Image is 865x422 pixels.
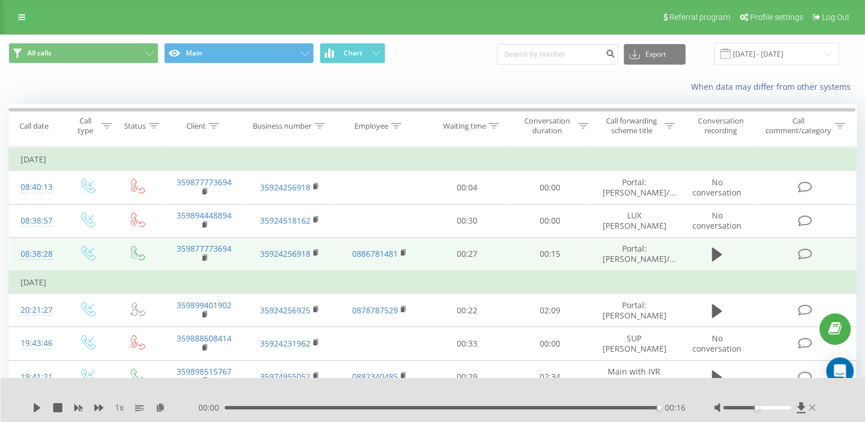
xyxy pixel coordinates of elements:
[755,405,759,410] div: Accessibility label
[21,210,50,232] div: 08:38:57
[21,366,50,388] div: 19:41:21
[603,177,676,198] span: Portal: [PERSON_NAME]/...
[426,294,509,327] td: 00:22
[177,243,232,254] a: 359877773694
[260,215,310,226] a: 35924518162
[591,327,677,360] td: SUP [PERSON_NAME]
[21,176,50,198] div: 08:40:13
[21,332,50,355] div: 19:43:46
[508,294,591,327] td: 02:09
[344,49,362,57] span: Chart
[508,327,591,360] td: 00:00
[21,299,50,321] div: 20:21:27
[354,121,388,131] div: Employee
[519,116,575,136] div: Conversation duration
[198,402,225,413] span: 00:00
[352,371,398,382] a: 0882340485
[603,243,676,264] span: Portal: [PERSON_NAME]/...
[692,210,742,231] span: No conversation
[591,204,677,237] td: LUX [PERSON_NAME]
[691,81,856,92] a: When data may differ from other systems
[688,116,754,136] div: Conversation recording
[21,243,50,265] div: 08:38:28
[177,300,232,310] a: 359899401902
[750,13,803,22] span: Profile settings
[72,116,99,136] div: Call type
[177,177,232,188] a: 359877773694
[260,248,310,259] a: 35924256918
[426,204,509,237] td: 00:30
[186,121,206,131] div: Client
[826,357,854,385] div: Open Intercom Messenger
[260,338,310,349] a: 35924231962
[177,210,232,221] a: 359894448894
[9,271,856,294] td: [DATE]
[508,237,591,271] td: 00:15
[352,248,398,259] a: 0886781481
[591,294,677,327] td: Portal: [PERSON_NAME]
[260,305,310,316] a: 35924256925
[177,366,232,377] a: 359898515767
[124,121,146,131] div: Status
[692,333,742,354] span: No conversation
[164,43,314,63] button: Main
[624,44,685,65] button: Export
[497,44,618,65] input: Search by number
[320,43,385,63] button: Chart
[657,405,661,410] div: Accessibility label
[692,177,742,198] span: No conversation
[177,333,232,344] a: 359888608414
[669,13,730,22] span: Referral program
[426,327,509,360] td: 00:33
[115,402,123,413] span: 1 x
[9,148,856,171] td: [DATE]
[608,366,660,387] span: Main with IVR for Suprim...
[426,171,509,204] td: 00:04
[508,171,591,204] td: 00:00
[253,121,312,131] div: Business number
[9,43,158,63] button: All calls
[27,49,51,58] span: All calls
[426,237,509,271] td: 00:27
[352,305,398,316] a: 0878787529
[765,116,832,136] div: Call comment/category
[19,121,49,131] div: Call date
[260,371,310,382] a: 35974955052
[508,204,591,237] td: 00:00
[508,360,591,393] td: 02:34
[665,402,685,413] span: 00:16
[260,182,310,193] a: 35924256918
[601,116,661,136] div: Call forwarding scheme title
[426,360,509,393] td: 00:29
[822,13,850,22] span: Log Out
[443,121,486,131] div: Waiting time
